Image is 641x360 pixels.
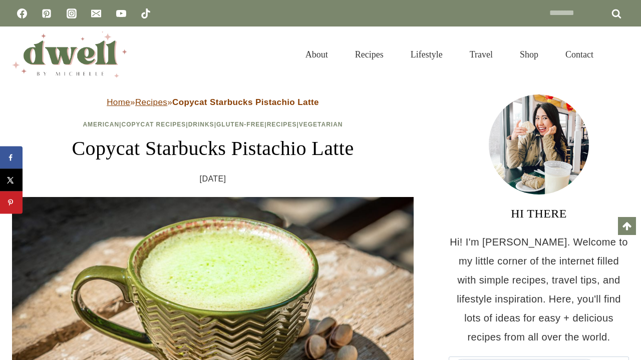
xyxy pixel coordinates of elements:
a: About [292,37,342,72]
time: [DATE] [200,171,226,186]
a: Recipes [267,121,297,128]
a: Contact [552,37,607,72]
a: Scroll to top [618,217,636,235]
a: Lifestyle [397,37,456,72]
strong: Copycat Starbucks Pistachio Latte [172,97,319,107]
a: Instagram [62,3,82,23]
a: YouTube [111,3,131,23]
h3: HI THERE [449,204,629,222]
a: Shop [506,37,552,72]
h1: Copycat Starbucks Pistachio Latte [12,133,414,163]
a: Email [86,3,106,23]
a: American [83,121,119,128]
a: Copycat Recipes [121,121,186,128]
a: Recipes [342,37,397,72]
a: Pinterest [37,3,57,23]
a: TikTok [136,3,156,23]
a: Gluten-Free [216,121,264,128]
span: » » [107,97,319,107]
a: Travel [456,37,506,72]
a: Vegetarian [299,121,343,128]
span: | | | | | [83,121,343,128]
a: Facebook [12,3,32,23]
nav: Primary Navigation [292,37,607,72]
a: Recipes [135,97,167,107]
a: Drinks [188,121,214,128]
p: Hi! I'm [PERSON_NAME]. Welcome to my little corner of the internet filled with simple recipes, tr... [449,232,629,346]
button: View Search Form [612,46,629,63]
a: Home [107,97,130,107]
img: DWELL by michelle [12,31,127,77]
